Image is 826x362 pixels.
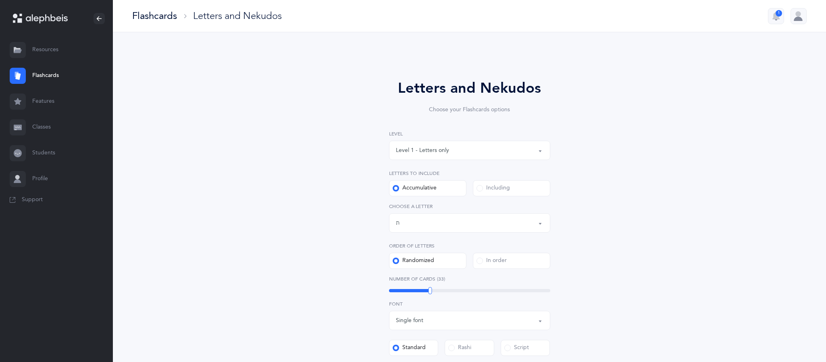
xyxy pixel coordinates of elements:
[776,10,782,17] div: 1
[396,146,449,155] div: Level 1 - Letters only
[396,219,399,227] div: ת
[476,257,507,265] div: In order
[193,9,282,23] div: Letters and Nekudos
[389,130,550,137] label: Level
[504,344,529,352] div: Script
[389,242,550,250] label: Order of letters
[389,141,550,160] button: Level 1 - Letters only
[396,316,423,325] div: Single font
[768,8,784,24] button: 1
[389,275,550,283] label: Number of Cards (33)
[22,196,43,204] span: Support
[393,257,434,265] div: Randomized
[448,344,471,352] div: Rashi
[393,184,437,192] div: Accumulative
[366,106,573,114] div: Choose your Flashcards options
[389,311,550,330] button: Single font
[389,170,550,177] label: Letters to include
[366,77,573,99] div: Letters and Nekudos
[389,213,550,233] button: ת
[389,203,550,210] label: Choose a letter
[393,344,426,352] div: Standard
[132,9,177,23] div: Flashcards
[389,300,550,308] label: Font
[476,184,510,192] div: Including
